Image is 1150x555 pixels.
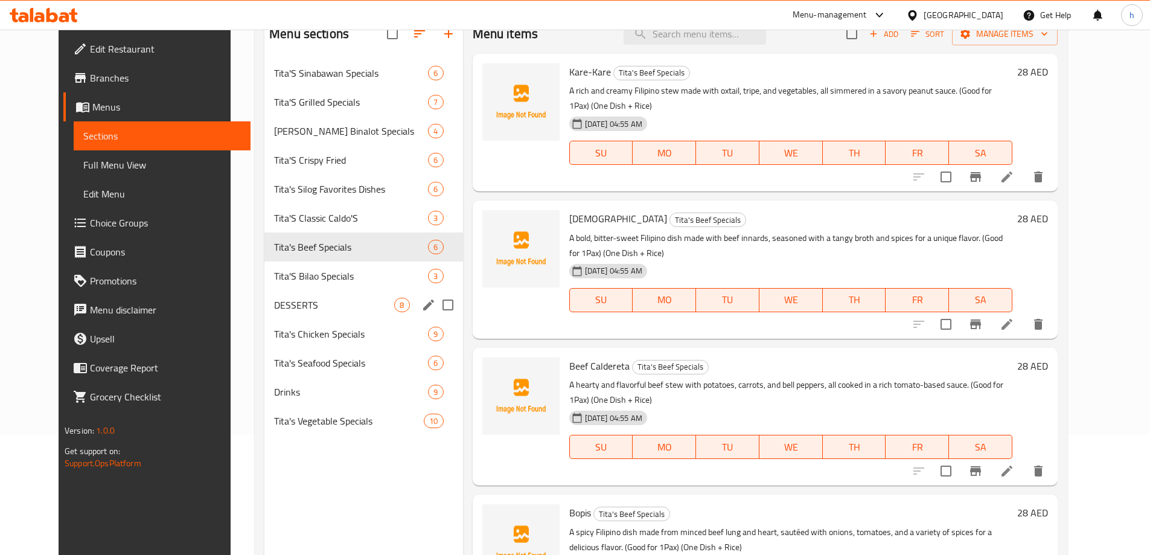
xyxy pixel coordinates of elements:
span: SA [954,291,1008,309]
h2: Menu items [473,25,538,43]
span: Sections [83,129,241,143]
a: Upsell [63,324,251,353]
span: Coverage Report [90,361,241,375]
span: TH [828,144,881,162]
span: [DATE] 04:55 AM [580,118,647,130]
a: Edit menu item [1000,464,1014,478]
span: Tita's Chicken Specials [274,327,428,341]
div: Menu-management [793,8,867,22]
img: Kare-Kare [482,63,560,141]
span: 6 [429,68,442,79]
span: Grocery Checklist [90,390,241,404]
div: items [428,385,443,399]
span: Drinks [274,385,428,399]
button: TU [696,288,759,312]
div: items [428,124,443,138]
span: MO [637,438,691,456]
span: 9 [429,329,442,340]
a: Edit Menu [74,179,251,208]
div: Tita'S Grilled Specials7 [264,88,462,117]
h2: Menu sections [269,25,349,43]
span: Choice Groups [90,216,241,230]
button: FR [886,435,949,459]
button: TH [823,435,886,459]
a: Support.OpsPlatform [65,455,141,471]
button: delete [1024,310,1053,339]
span: Edit Menu [83,187,241,201]
span: Bopis [569,504,591,522]
div: [PERSON_NAME] Binalot Specials4 [264,117,462,146]
div: Tita'S Classic Caldo'S3 [264,204,462,233]
div: Tita's Chicken Specials9 [264,319,462,348]
img: Papaitan [482,210,560,287]
span: FR [890,144,944,162]
span: Manage items [962,27,1048,42]
div: items [424,414,443,428]
div: Tita'S Sinabawan Specials [274,66,428,80]
span: Tita's Seafood Specials [274,356,428,370]
div: DESSERTS8edit [264,290,462,319]
div: items [428,327,443,341]
span: Get support on: [65,443,120,459]
span: 3 [429,213,442,224]
a: Coupons [63,237,251,266]
span: 6 [429,184,442,195]
div: Tita's Beef Specials [669,213,746,227]
span: Promotions [90,274,241,288]
span: [DEMOGRAPHIC_DATA] [569,210,667,228]
div: [GEOGRAPHIC_DATA] [924,8,1003,22]
span: 9 [429,387,442,398]
span: SA [954,144,1008,162]
button: MO [633,288,696,312]
span: Tita's Vegetable Specials [274,414,424,428]
span: Full Menu View [83,158,241,172]
span: Sort sections [405,19,434,48]
button: TH [823,141,886,165]
span: WE [764,438,818,456]
div: Tita's Beef Specials6 [264,233,462,261]
span: [DATE] 04:55 AM [580,265,647,277]
div: Tita's Beef Specials [613,66,690,80]
span: Version: [65,423,94,438]
a: Menus [63,92,251,121]
span: 8 [395,300,409,311]
div: Tita's Beef Specials [593,507,670,521]
button: edit [420,296,438,314]
span: WE [764,144,818,162]
span: Tita'S Crispy Fried [274,153,428,167]
button: SU [569,288,633,312]
span: Tita's Beef Specials [274,240,428,254]
p: A rich and creamy Filipino stew made with oxtail, tripe, and vegetables, all simmered in a savory... [569,83,1012,114]
span: SU [575,291,628,309]
span: Tita's Beef Specials [594,507,669,521]
button: delete [1024,457,1053,486]
input: search [624,24,766,45]
div: Tita'S Sinabawan Specials6 [264,59,462,88]
span: MO [637,144,691,162]
button: WE [759,435,823,459]
span: 4 [429,126,442,137]
span: Select all sections [380,21,405,47]
button: delete [1024,162,1053,191]
h6: 28 AED [1017,358,1048,374]
a: Edit menu item [1000,170,1014,184]
span: Tita's Beef Specials [670,213,746,227]
span: Sort [911,27,944,41]
img: Beef Caldereta [482,358,560,435]
button: WE [759,288,823,312]
p: A bold, bitter-sweet Filipino dish made with beef innards, seasoned with a tangy broth and spices... [569,231,1012,261]
span: FR [890,291,944,309]
button: Branch-specific-item [961,162,990,191]
button: SU [569,435,633,459]
span: Upsell [90,332,241,346]
div: Tita's Binalot Specials [274,124,428,138]
span: Tita'S Grilled Specials [274,95,428,109]
button: Sort [908,25,947,43]
button: MO [633,141,696,165]
span: [PERSON_NAME] Binalot Specials [274,124,428,138]
h6: 28 AED [1017,210,1048,227]
span: 6 [429,358,442,369]
div: Tita'S Classic Caldo'S [274,211,428,225]
div: Tita's Silog Favorites Dishes [274,182,428,196]
nav: Menu sections [264,54,462,440]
